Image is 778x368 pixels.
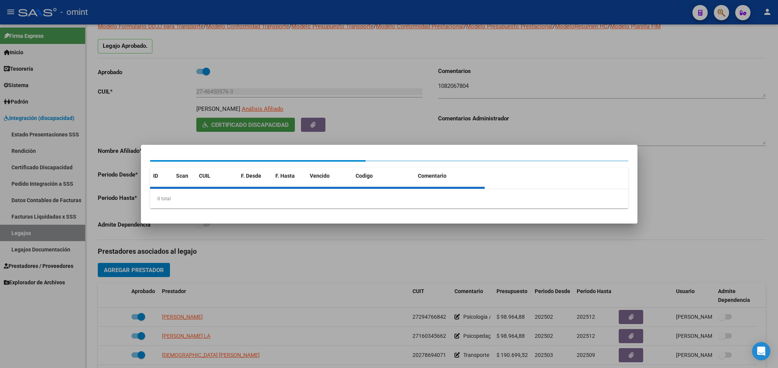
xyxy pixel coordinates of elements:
[752,342,770,360] div: Open Intercom Messenger
[199,173,210,179] span: CUIL
[176,173,188,179] span: Scan
[353,168,415,184] datatable-header-cell: Codigo
[310,173,330,179] span: Vencido
[307,168,353,184] datatable-header-cell: Vencido
[415,168,485,184] datatable-header-cell: Comentario
[153,173,158,179] span: ID
[275,173,295,179] span: F. Hasta
[173,168,196,184] datatable-header-cell: Scan
[238,168,272,184] datatable-header-cell: F. Desde
[150,168,173,184] datatable-header-cell: ID
[272,168,307,184] datatable-header-cell: F. Hasta
[196,168,238,184] datatable-header-cell: CUIL
[241,173,261,179] span: F. Desde
[418,173,446,179] span: Comentario
[356,173,373,179] span: Codigo
[150,189,628,208] div: 0 total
